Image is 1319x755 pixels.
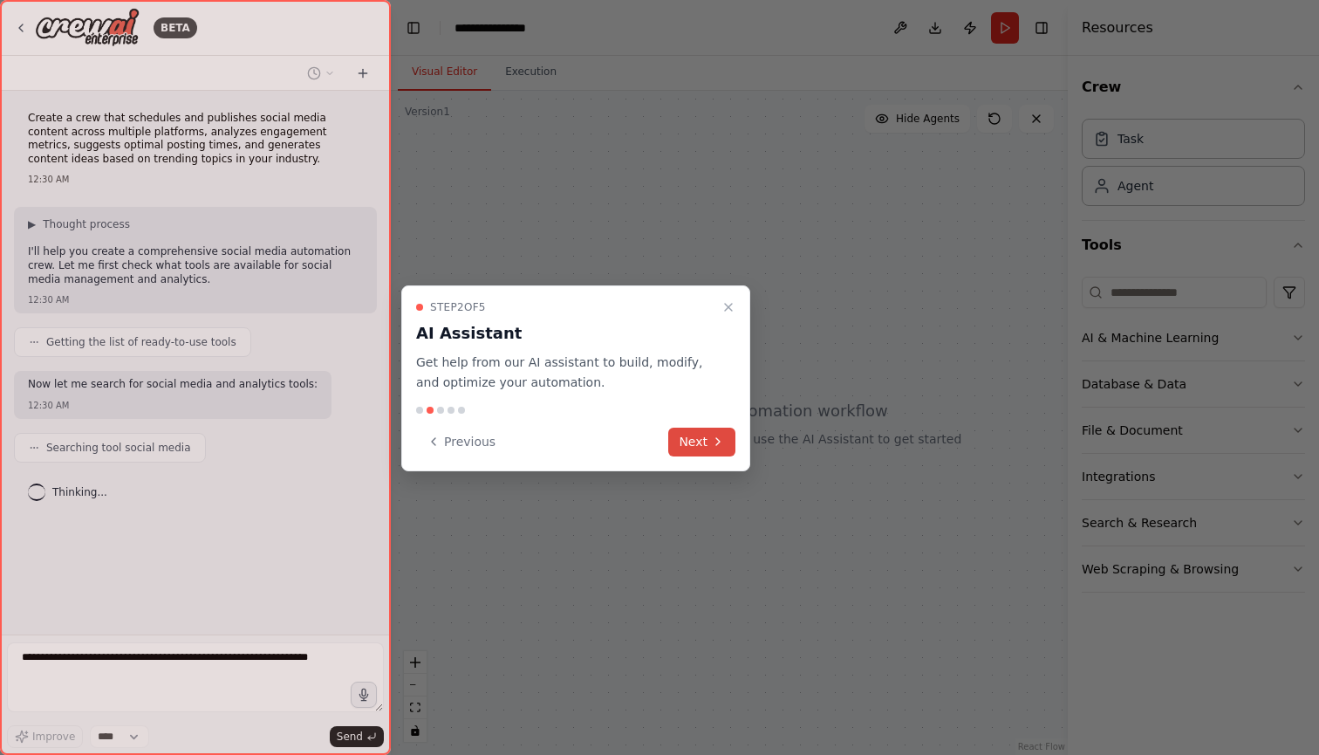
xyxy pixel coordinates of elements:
[668,428,735,456] button: Next
[401,16,426,40] button: Hide left sidebar
[430,300,486,314] span: Step 2 of 5
[718,297,739,318] button: Close walkthrough
[416,353,714,393] p: Get help from our AI assistant to build, modify, and optimize your automation.
[416,321,714,346] h3: AI Assistant
[416,428,506,456] button: Previous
